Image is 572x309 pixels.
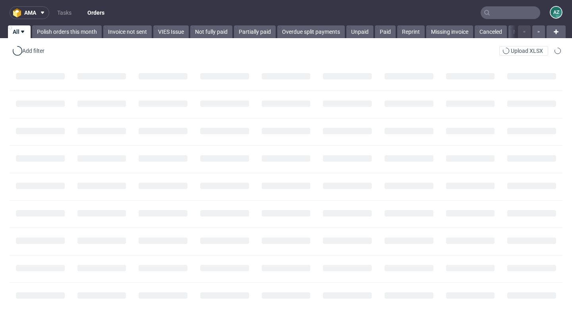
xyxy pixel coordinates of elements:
div: Add filter [11,44,46,57]
a: Overdue split payments [277,25,345,38]
a: Polish orders this month [32,25,102,38]
span: ama [24,10,36,15]
a: Tasks [52,6,76,19]
a: Reprint [397,25,425,38]
a: Not fully paid [190,25,232,38]
figcaption: AZ [551,7,562,18]
a: Not PL [508,25,535,38]
button: Upload XLSX [499,46,548,56]
img: logo [13,8,24,17]
button: ama [10,6,49,19]
a: Orders [83,6,109,19]
a: Partially paid [234,25,276,38]
a: Canceled [475,25,507,38]
a: Unpaid [346,25,373,38]
a: All [8,25,31,38]
span: Upload XLSX [509,48,545,54]
a: Paid [375,25,396,38]
a: Missing invoice [426,25,473,38]
a: Invoice not sent [103,25,152,38]
a: VIES Issue [153,25,189,38]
